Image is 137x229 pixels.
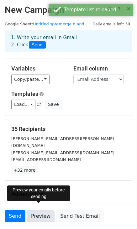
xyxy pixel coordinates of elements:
iframe: Chat Widget [106,199,137,229]
a: Send Test Email [56,210,104,222]
a: Send [5,210,25,222]
button: Save [45,100,61,109]
h5: Email column [73,65,126,72]
h5: Variables [11,65,64,72]
small: [PERSON_NAME][EMAIL_ADDRESS][DOMAIN_NAME] [11,150,114,155]
a: Templates [11,91,38,97]
span: Daily emails left: 50 [90,21,132,28]
small: Google Sheet: [5,22,87,26]
small: [EMAIL_ADDRESS][DOMAIN_NAME] [11,157,81,162]
span: Send [29,41,46,49]
div: 1. Write your email in Gmail 2. Click [6,34,131,49]
div: Preview your emails before sending [7,185,70,201]
a: Load... [11,100,35,109]
a: Daily emails left: 50 [90,22,132,26]
a: Untitled spremerge d and i [33,22,87,26]
div: Template list reloaded [64,6,131,13]
a: Copy/paste... [11,75,50,84]
a: +32 more [11,166,38,174]
small: [PERSON_NAME][EMAIL_ADDRESS][PERSON_NAME][DOMAIN_NAME] [11,136,114,148]
h5: 35 Recipients [11,126,126,133]
a: Preview [27,210,55,222]
h2: New Campaign [5,5,132,15]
